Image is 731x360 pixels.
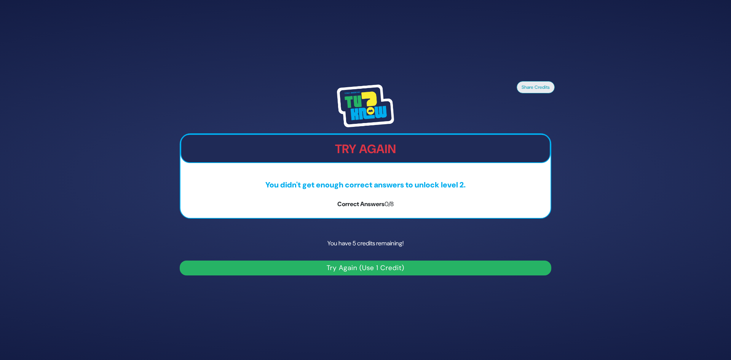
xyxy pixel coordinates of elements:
[181,142,550,156] h2: Try Again
[180,200,551,209] p: Correct Answers
[180,179,551,190] p: You didn't get enough correct answers to unlock level 2.
[517,81,555,93] button: Share Credits
[180,261,551,275] button: Try Again (Use 1 Credit)
[337,85,394,127] img: Tournament Logo
[385,200,394,208] span: 0/8
[180,232,551,254] p: You have 5 credits remaining!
